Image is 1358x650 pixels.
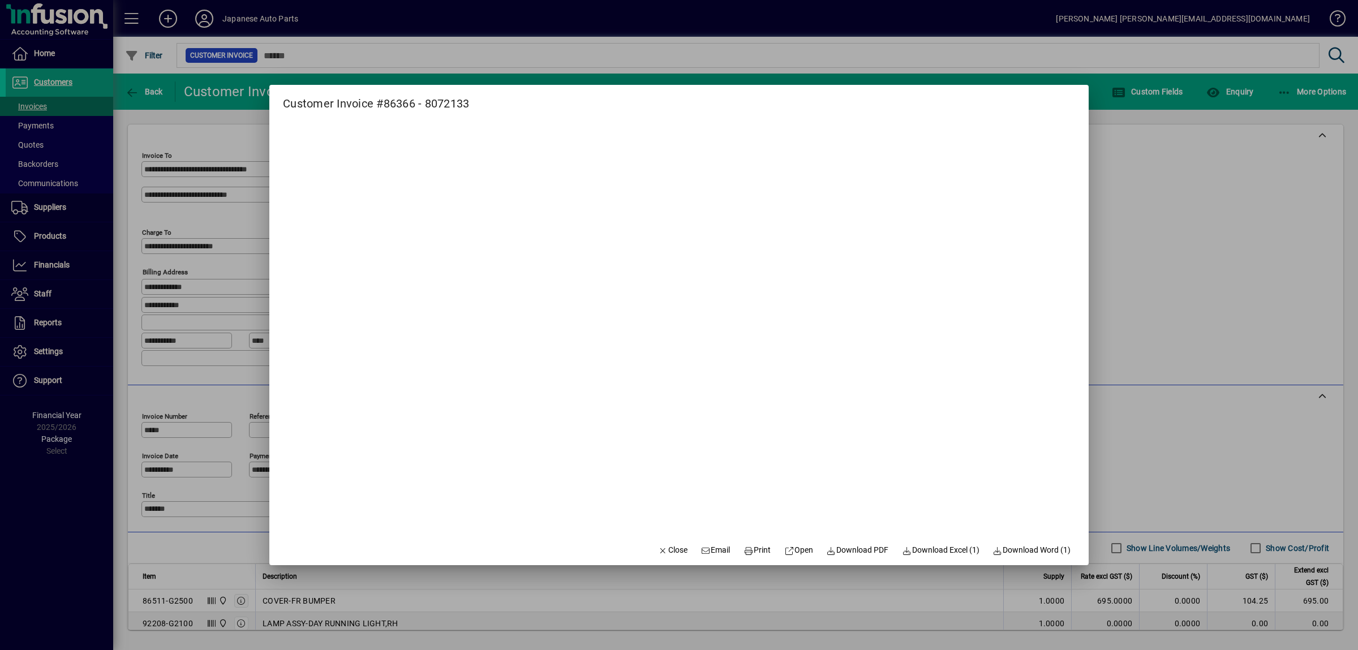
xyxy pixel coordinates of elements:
span: Print [744,544,771,556]
span: Close [658,544,687,556]
span: Email [701,544,730,556]
span: Download PDF [827,544,889,556]
a: Open [780,540,818,561]
button: Close [654,540,692,561]
button: Download Excel (1) [897,540,984,561]
a: Download PDF [822,540,893,561]
h2: Customer Invoice #86366 - 8072133 [269,85,483,113]
button: Email [697,540,735,561]
span: Download Word (1) [993,544,1071,556]
span: Download Excel (1) [902,544,979,556]
button: Download Word (1) [989,540,1076,561]
span: Open [784,544,813,556]
button: Print [739,540,775,561]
